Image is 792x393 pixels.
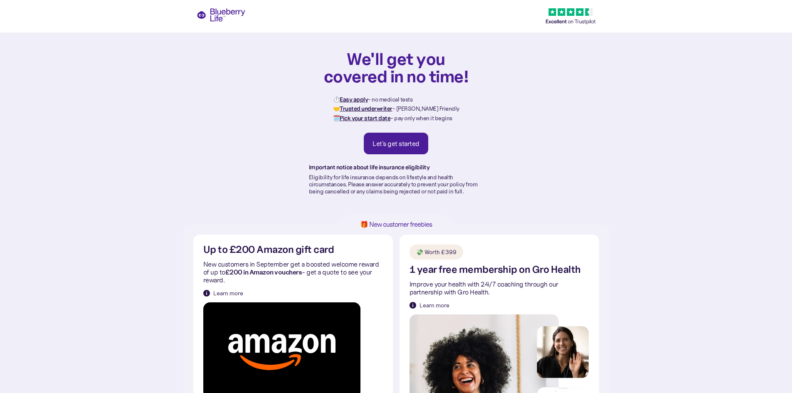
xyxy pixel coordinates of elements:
a: Learn more [410,301,449,309]
a: Let's get started [364,133,428,154]
p: New customers in September get a boosted welcome reward of up to - get a quote to see your reward. [203,260,383,284]
h2: Up to £200 Amazon gift card [203,245,334,255]
div: Learn more [213,289,243,297]
div: Let's get started [373,139,419,148]
div: 💸 Worth £399 [416,248,456,256]
strong: Important notice about life insurance eligibility [309,163,430,171]
strong: Easy apply [340,96,368,103]
strong: £200 in Amazon vouchers [225,268,302,276]
p: Improve your health with 24/7 coaching through our partnership with Gro Health. [410,280,589,296]
strong: Pick your start date [340,114,390,122]
p: ⏱️ - no medical tests 🤝 - [PERSON_NAME] Friendly 🗓️ - pay only when it begins [333,95,459,123]
h1: 🎁 New customer freebies [347,221,445,228]
h1: We'll get you covered in no time! [323,50,469,85]
strong: Trusted underwriter [340,105,392,112]
p: Eligibility for life insurance depends on lifestyle and health circumstances. Please answer accur... [309,174,484,195]
h2: 1 year free membership on Gro Health [410,264,581,275]
a: Learn more [203,289,243,297]
div: Learn more [419,301,449,309]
